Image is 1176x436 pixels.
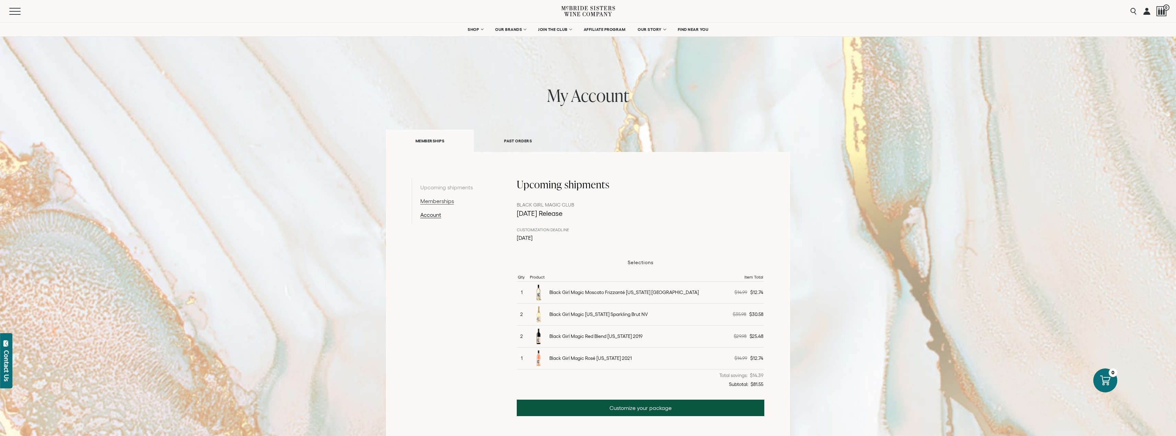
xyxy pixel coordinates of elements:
[633,23,670,36] a: OUR STORY
[534,23,576,36] a: JOIN THE CLUB
[9,8,34,15] button: Mobile Menu Trigger
[474,129,562,153] a: PAST ORDERS
[538,27,568,32] span: JOIN THE CLUB
[495,27,522,32] span: OUR BRANDS
[3,350,10,381] div: Contact Us
[584,27,626,32] span: AFFILIATE PROGRAM
[579,23,630,36] a: AFFILIATE PROGRAM
[386,86,790,105] h1: my account
[1163,4,1169,11] span: 0
[386,130,474,152] a: MEMBERSHIPS
[468,27,479,32] span: SHOP
[673,23,713,36] a: FIND NEAR YOU
[463,23,487,36] a: SHOP
[1109,368,1117,377] div: 0
[491,23,530,36] a: OUR BRANDS
[678,27,709,32] span: FIND NEAR YOU
[638,27,662,32] span: OUR STORY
